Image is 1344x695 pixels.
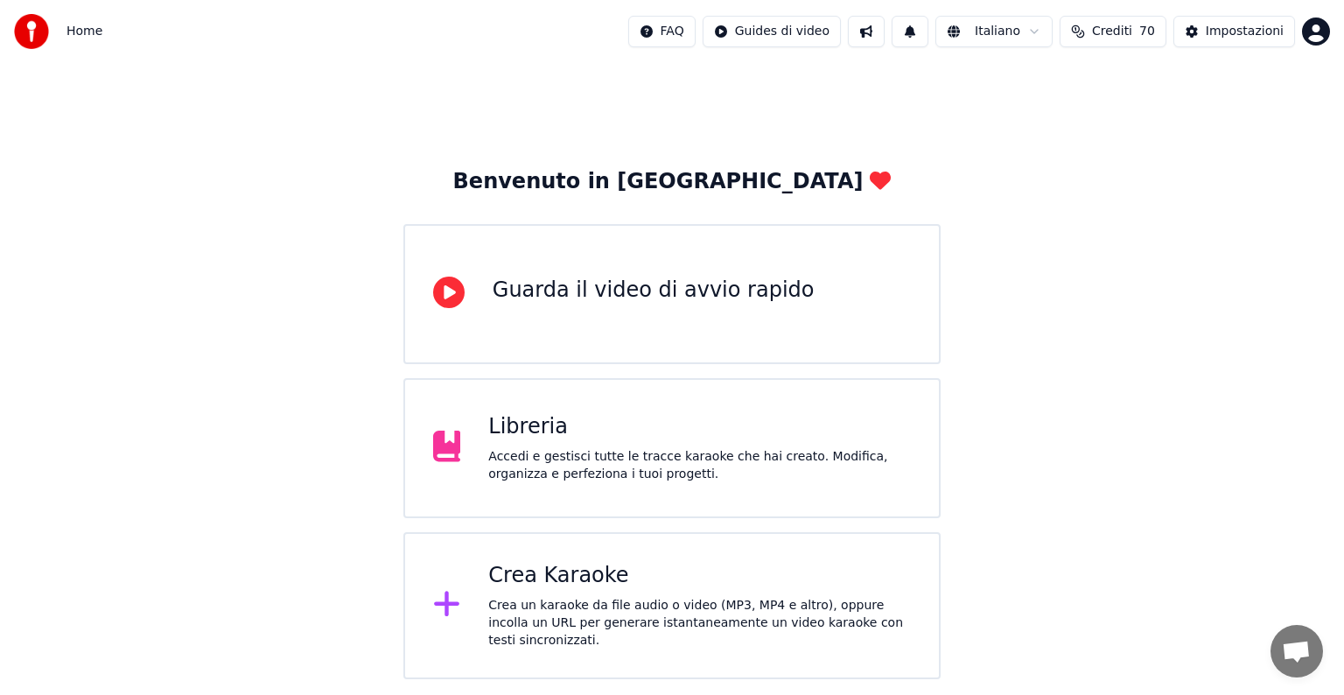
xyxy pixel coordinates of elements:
[493,277,815,305] div: Guarda il video di avvio rapido
[488,413,911,441] div: Libreria
[1139,23,1155,40] span: 70
[1092,23,1132,40] span: Crediti
[488,597,911,649] div: Crea un karaoke da file audio o video (MP3, MP4 e altro), oppure incolla un URL per generare ista...
[66,23,102,40] nav: breadcrumb
[488,448,911,483] div: Accedi e gestisci tutte le tracce karaoke che hai creato. Modifica, organizza e perfeziona i tuoi...
[488,562,911,590] div: Crea Karaoke
[1270,625,1323,677] div: Aprire la chat
[1206,23,1284,40] div: Impostazioni
[1173,16,1295,47] button: Impostazioni
[628,16,696,47] button: FAQ
[703,16,841,47] button: Guides di video
[66,23,102,40] span: Home
[453,168,892,196] div: Benvenuto in [GEOGRAPHIC_DATA]
[1060,16,1166,47] button: Crediti70
[14,14,49,49] img: youka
